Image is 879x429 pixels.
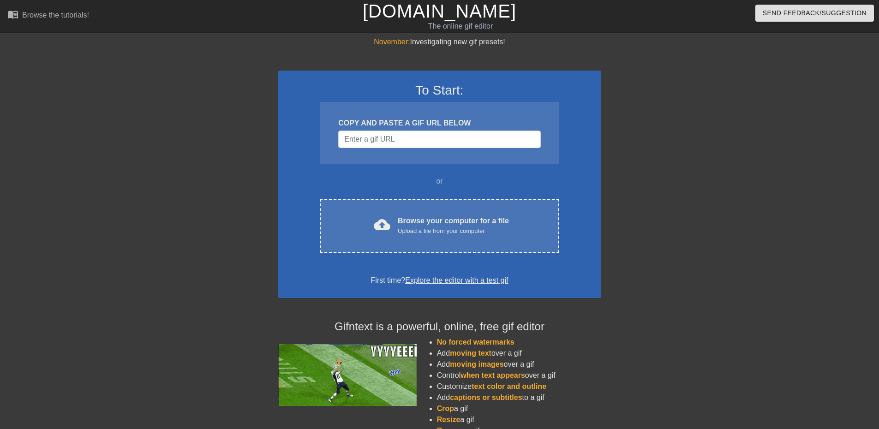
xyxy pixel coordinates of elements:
[437,338,514,346] span: No forced watermarks
[374,216,390,233] span: cloud_upload
[278,344,417,406] img: football_small.gif
[290,83,589,98] h3: To Start:
[363,1,516,21] a: [DOMAIN_NAME]
[755,5,874,22] button: Send Feedback/Suggestion
[302,176,577,187] div: or
[437,416,460,423] span: Resize
[7,9,89,23] a: Browse the tutorials!
[437,370,601,381] li: Control over a gif
[437,381,601,392] li: Customize
[450,349,491,357] span: moving text
[460,371,525,379] span: when text appears
[437,405,454,412] span: Crop
[437,403,601,414] li: a gif
[290,275,589,286] div: First time?
[437,414,601,425] li: a gif
[398,226,509,236] div: Upload a file from your computer
[298,21,623,32] div: The online gif editor
[450,360,503,368] span: moving images
[763,7,867,19] span: Send Feedback/Suggestion
[7,9,18,20] span: menu_book
[472,382,546,390] span: text color and outline
[437,359,601,370] li: Add over a gif
[450,393,522,401] span: captions or subtitles
[22,11,89,19] div: Browse the tutorials!
[437,348,601,359] li: Add over a gif
[278,36,601,48] div: Investigating new gif presets!
[338,131,540,148] input: Username
[278,320,601,334] h4: Gifntext is a powerful, online, free gif editor
[405,276,508,284] a: Explore the editor with a test gif
[398,215,509,236] div: Browse your computer for a file
[374,38,410,46] span: November:
[338,118,540,129] div: COPY AND PASTE A GIF URL BELOW
[437,392,601,403] li: Add to a gif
